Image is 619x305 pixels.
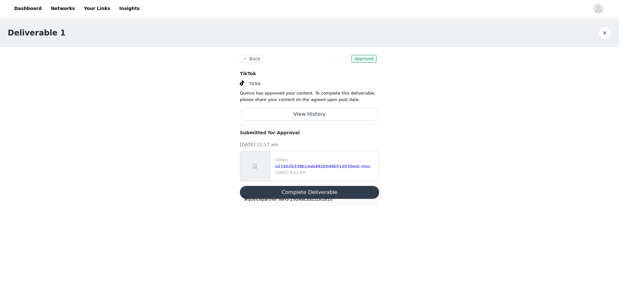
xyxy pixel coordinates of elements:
[8,27,65,39] h1: Deliverable 1
[595,4,601,14] div: avatar
[240,108,379,121] button: View History
[275,157,376,163] p: Video
[240,129,379,136] p: Submitted for Approval
[249,82,261,86] span: TikTok
[240,186,379,199] button: Complete Deliverable
[80,1,114,16] a: Your Links
[240,55,263,63] button: Back
[351,55,377,63] span: Approved
[232,47,387,214] section: Quince has approved your content. To complete this deliverable, please share your content on the ...
[240,70,379,77] h4: TikTok
[275,164,370,169] a: e216b2b338b14ab492b049b51d530edc.mov
[275,170,376,176] p: [DATE] 9:03 AM
[47,1,79,16] a: Networks
[115,1,143,16] a: Insights
[240,141,379,148] p: [DATE] 11:17 am
[10,1,45,16] a: Dashboard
